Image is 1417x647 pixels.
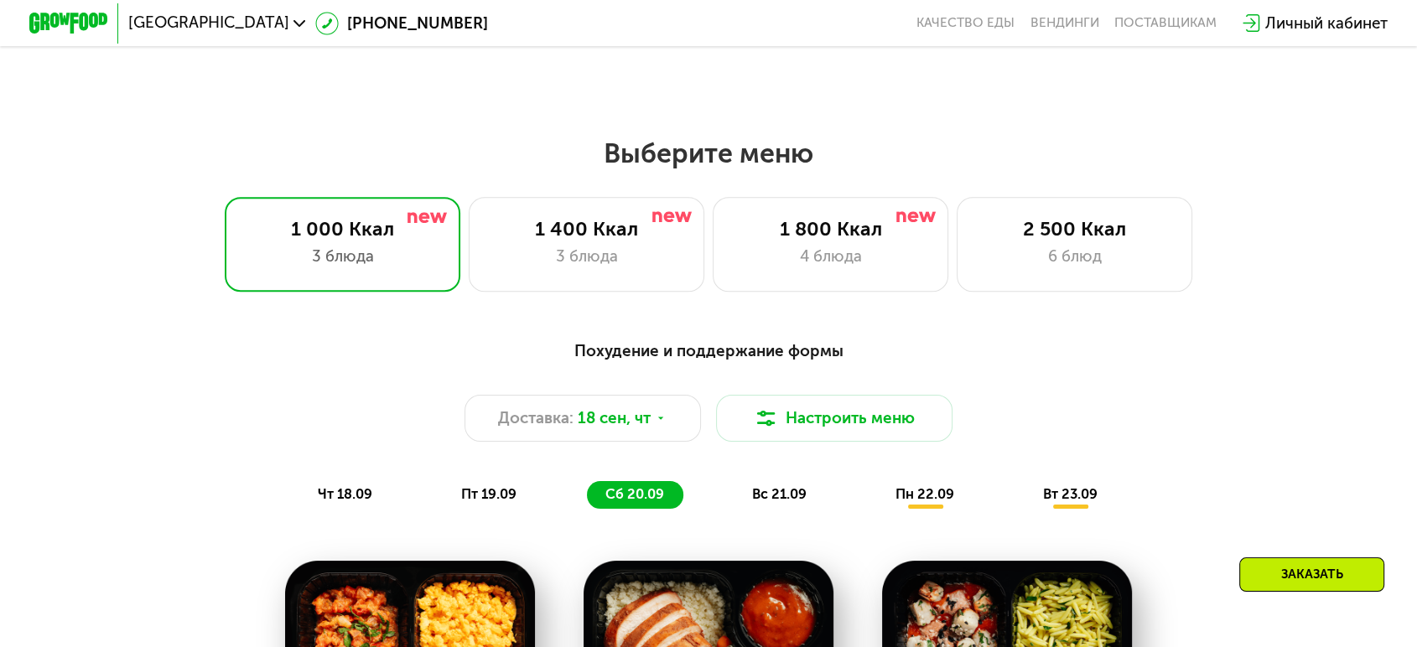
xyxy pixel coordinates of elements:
[498,406,574,430] span: Доставка:
[126,339,1291,363] div: Похудение и поддержание формы
[578,406,651,430] span: 18 сен, чт
[977,245,1172,268] div: 6 блюд
[733,245,928,268] div: 4 блюда
[1239,557,1384,592] div: Заказать
[461,486,516,502] span: пт 19.09
[1265,12,1388,35] div: Личный кабинет
[733,217,928,241] div: 1 800 Ккал
[318,486,372,502] span: чт 18.09
[128,15,289,31] span: [GEOGRAPHIC_DATA]
[489,245,684,268] div: 3 блюда
[605,486,663,502] span: сб 20.09
[315,12,488,35] a: [PHONE_NUMBER]
[489,217,684,241] div: 1 400 Ккал
[977,217,1172,241] div: 2 500 Ккал
[752,486,807,502] span: вс 21.09
[1043,486,1098,502] span: вт 23.09
[895,486,954,502] span: пн 22.09
[63,137,1354,170] h2: Выберите меню
[1114,15,1217,31] div: поставщикам
[1030,15,1099,31] a: Вендинги
[716,395,952,442] button: Настроить меню
[916,15,1015,31] a: Качество еды
[245,217,440,241] div: 1 000 Ккал
[245,245,440,268] div: 3 блюда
